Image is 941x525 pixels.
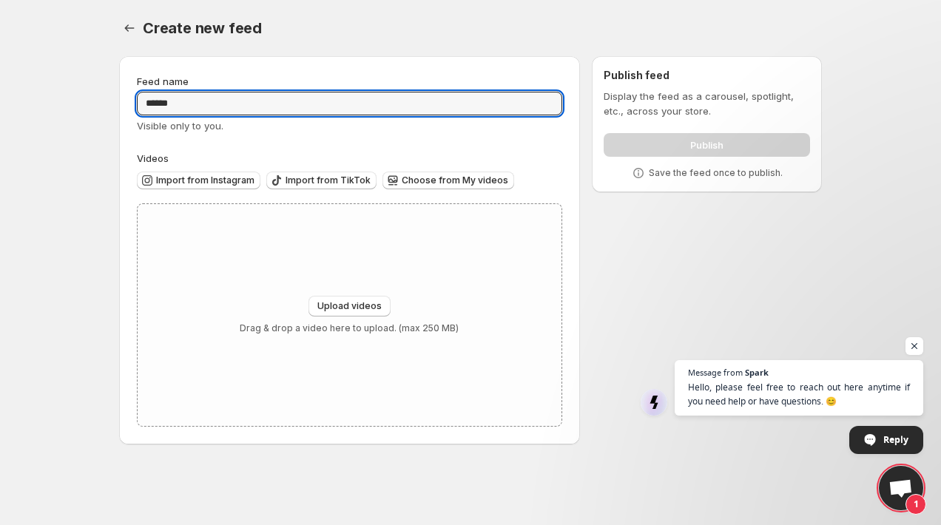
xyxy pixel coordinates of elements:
[137,172,260,189] button: Import from Instagram
[156,175,254,186] span: Import from Instagram
[604,89,810,118] p: Display the feed as a carousel, spotlight, etc., across your store.
[143,19,262,37] span: Create new feed
[266,172,377,189] button: Import from TikTok
[308,296,391,316] button: Upload videos
[137,152,169,164] span: Videos
[649,167,783,179] p: Save the feed once to publish.
[137,120,223,132] span: Visible only to you.
[382,172,514,189] button: Choose from My videos
[137,75,189,87] span: Feed name
[879,466,923,510] div: Open chat
[402,175,508,186] span: Choose from My videos
[688,380,910,408] span: Hello, please feel free to reach out here anytime if you need help or have questions. 😊
[905,494,926,515] span: 1
[317,300,382,312] span: Upload videos
[286,175,371,186] span: Import from TikTok
[745,368,769,376] span: Spark
[883,427,908,453] span: Reply
[240,322,459,334] p: Drag & drop a video here to upload. (max 250 MB)
[688,368,743,376] span: Message from
[604,68,810,83] h2: Publish feed
[119,18,140,38] button: Settings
